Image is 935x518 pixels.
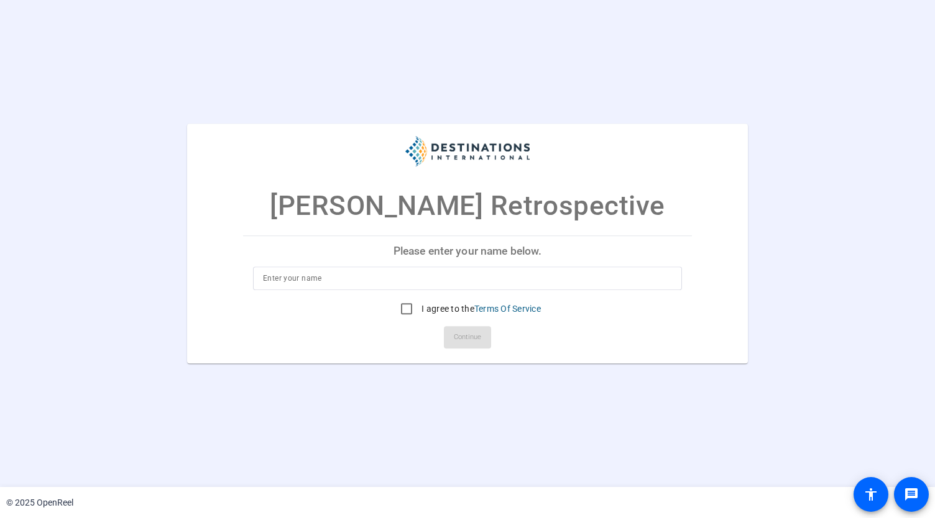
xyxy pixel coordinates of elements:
[263,271,672,286] input: Enter your name
[474,304,541,314] a: Terms Of Service
[904,487,919,502] mat-icon: message
[864,487,878,502] mat-icon: accessibility
[405,136,530,166] img: company-logo
[419,302,541,315] label: I agree to the
[6,496,73,509] div: © 2025 OpenReel
[243,236,692,266] p: Please enter your name below.
[270,185,665,226] p: [PERSON_NAME] Retrospective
